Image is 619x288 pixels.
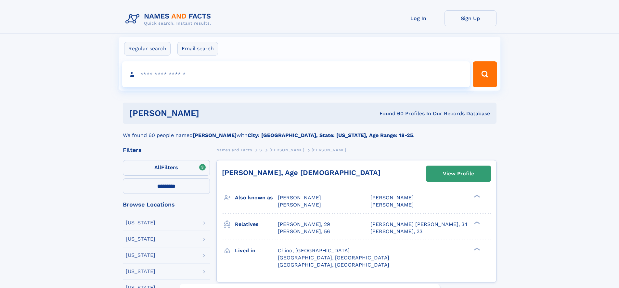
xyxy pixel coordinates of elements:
a: [PERSON_NAME], Age [DEMOGRAPHIC_DATA] [222,169,380,177]
span: [PERSON_NAME] [370,202,414,208]
img: Logo Names and Facts [123,10,216,28]
a: View Profile [426,166,491,182]
span: [PERSON_NAME] [312,148,346,152]
span: [PERSON_NAME] [370,194,414,201]
a: S [259,146,262,154]
div: Found 60 Profiles In Our Records Database [289,110,490,117]
span: [PERSON_NAME] [278,202,321,208]
div: ❯ [472,194,480,198]
label: Regular search [124,42,171,56]
div: View Profile [443,166,474,181]
a: [PERSON_NAME], 23 [370,228,422,235]
div: We found 60 people named with . [123,124,496,139]
span: [GEOGRAPHIC_DATA], [GEOGRAPHIC_DATA] [278,255,389,261]
h3: Relatives [235,219,278,230]
div: [US_STATE] [126,253,155,258]
a: [PERSON_NAME] [PERSON_NAME], 34 [370,221,468,228]
b: City: [GEOGRAPHIC_DATA], State: [US_STATE], Age Range: 18-25 [248,132,413,138]
div: ❯ [472,220,480,225]
h1: [PERSON_NAME] [129,109,290,117]
h3: Lived in [235,245,278,256]
a: Log In [393,10,445,26]
a: Sign Up [445,10,496,26]
a: [PERSON_NAME], 56 [278,228,330,235]
span: [PERSON_NAME] [269,148,304,152]
div: [US_STATE] [126,220,155,225]
div: Browse Locations [123,202,210,207]
a: [PERSON_NAME], 29 [278,221,330,228]
b: [PERSON_NAME] [193,132,237,138]
input: search input [122,61,470,87]
div: ❯ [472,247,480,251]
div: [US_STATE] [126,269,155,274]
div: Filters [123,147,210,153]
div: [US_STATE] [126,236,155,242]
span: [GEOGRAPHIC_DATA], [GEOGRAPHIC_DATA] [278,262,389,268]
span: Chino, [GEOGRAPHIC_DATA] [278,247,350,254]
label: Filters [123,160,210,176]
a: [PERSON_NAME] [269,146,304,154]
a: Names and Facts [216,146,252,154]
label: Email search [177,42,218,56]
span: S [259,148,262,152]
span: [PERSON_NAME] [278,194,321,201]
button: Search Button [473,61,497,87]
span: All [154,164,161,170]
h3: Also known as [235,192,278,203]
